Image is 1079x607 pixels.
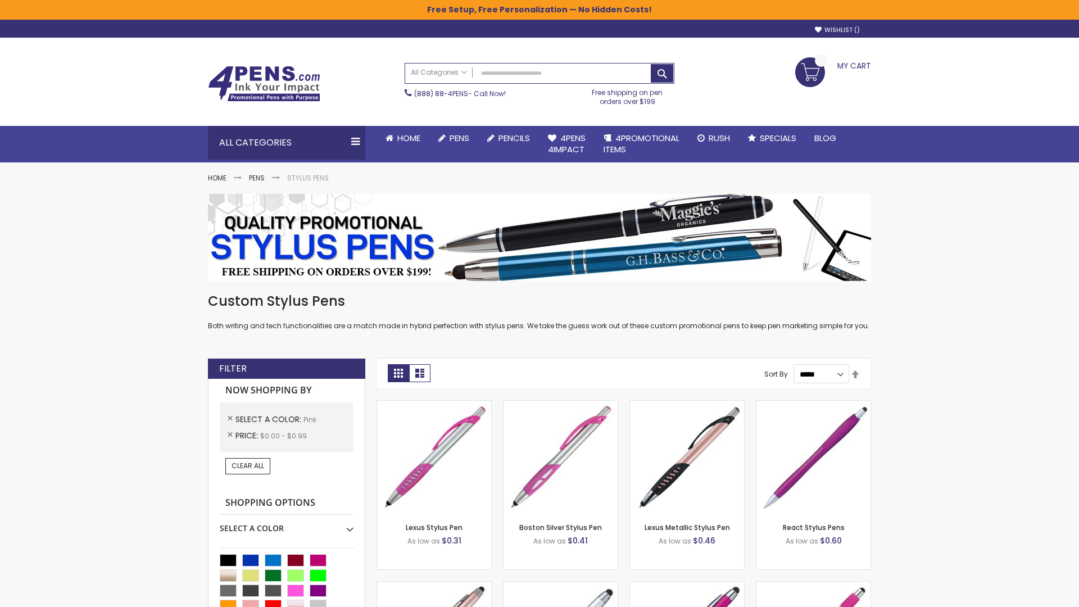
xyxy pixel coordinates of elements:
[377,581,491,591] a: Lory Metallic Stylus Pen-Pink
[442,535,461,546] span: $0.31
[208,173,226,183] a: Home
[739,126,805,151] a: Specials
[260,431,307,441] span: $0.00 - $0.99
[406,523,463,532] a: Lexus Stylus Pen
[630,401,744,515] img: Lexus Metallic Stylus Pen-Pink
[208,292,871,310] h1: Custom Stylus Pens
[764,369,788,379] label: Sort By
[756,401,871,515] img: React Stylus Pens-Pink
[287,173,329,183] strong: Stylus Pens
[414,89,468,98] a: (888) 88-4PENS
[377,401,491,515] img: Lexus Stylus Pen-Pink
[709,132,730,144] span: Rush
[688,126,739,151] a: Rush
[219,363,247,375] strong: Filter
[249,173,265,183] a: Pens
[429,126,478,151] a: Pens
[760,132,796,144] span: Specials
[815,26,860,34] a: Wishlist
[208,126,365,160] div: All Categories
[220,515,353,534] div: Select A Color
[504,400,618,410] a: Boston Silver Stylus Pen-Pink
[820,535,842,546] span: $0.60
[693,535,715,546] span: $0.46
[581,84,675,106] div: Free shipping on pen orders over $199
[504,401,618,515] img: Boston Silver Stylus Pen-Pink
[377,400,491,410] a: Lexus Stylus Pen-Pink
[220,491,353,515] strong: Shopping Options
[783,523,845,532] a: React Stylus Pens
[208,292,871,331] div: Both writing and tech functionalities are a match made in hybrid perfection with stylus pens. We ...
[388,364,409,382] strong: Grid
[814,132,836,144] span: Blog
[208,66,320,102] img: 4Pens Custom Pens and Promotional Products
[504,581,618,591] a: Silver Cool Grip Stylus Pen-Pink
[405,64,473,82] a: All Categories
[659,536,691,546] span: As low as
[208,194,871,281] img: Stylus Pens
[604,132,679,155] span: 4PROMOTIONAL ITEMS
[235,430,260,441] span: Price
[630,400,744,410] a: Lexus Metallic Stylus Pen-Pink
[595,126,688,162] a: 4PROMOTIONALITEMS
[220,379,353,402] strong: Now Shopping by
[450,132,469,144] span: Pens
[630,581,744,591] a: Metallic Cool Grip Stylus Pen-Pink
[539,126,595,162] a: 4Pens4impact
[225,458,270,474] a: Clear All
[805,126,845,151] a: Blog
[786,536,818,546] span: As low as
[548,132,586,155] span: 4Pens 4impact
[645,523,730,532] a: Lexus Metallic Stylus Pen
[377,126,429,151] a: Home
[568,535,588,546] span: $0.41
[756,400,871,410] a: React Stylus Pens-Pink
[498,132,530,144] span: Pencils
[756,581,871,591] a: Pearl Element Stylus Pens-Pink
[478,126,539,151] a: Pencils
[235,414,303,425] span: Select A Color
[303,415,316,424] span: Pink
[411,68,467,77] span: All Categories
[407,536,440,546] span: As low as
[397,132,420,144] span: Home
[519,523,602,532] a: Boston Silver Stylus Pen
[414,89,506,98] span: - Call Now!
[232,461,264,470] span: Clear All
[533,536,566,546] span: As low as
